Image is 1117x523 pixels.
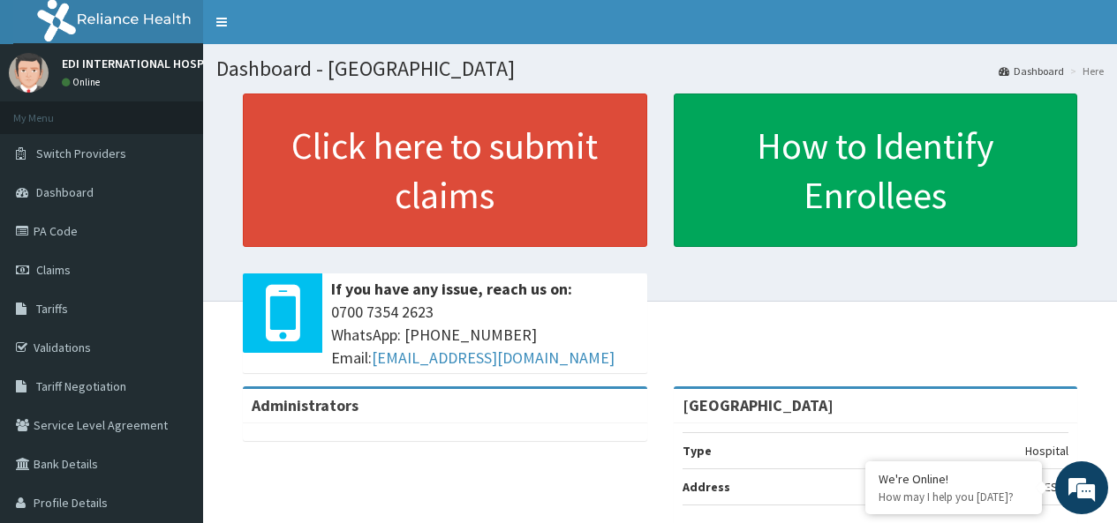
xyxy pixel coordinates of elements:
[674,93,1078,247] a: How to Identify Enrollees
[36,184,94,200] span: Dashboard
[243,93,647,247] a: Click here to submit claims
[1066,64,1104,78] li: Here
[879,471,1029,487] div: We're Online!
[36,262,71,278] span: Claims
[683,395,834,415] strong: [GEOGRAPHIC_DATA]
[36,146,126,161] span: Switch Providers
[9,53,49,93] img: User Image
[683,443,712,459] b: Type
[331,279,572,299] b: If you have any issue, reach us on:
[216,57,1104,80] h1: Dashboard - [GEOGRAPHIC_DATA]
[683,479,730,495] b: Address
[372,347,615,368] a: [EMAIL_ADDRESS][DOMAIN_NAME]
[36,378,126,394] span: Tariff Negotiation
[62,57,251,70] p: EDI INTERNATIONAL HOSPITAL LTD
[879,489,1029,504] p: How may I help you today?
[62,76,104,88] a: Online
[252,395,358,415] b: Administrators
[1025,442,1068,459] p: Hospital
[36,301,68,317] span: Tariffs
[331,301,638,369] span: 0700 7354 2623 WhatsApp: [PHONE_NUMBER] Email:
[999,64,1064,78] a: Dashboard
